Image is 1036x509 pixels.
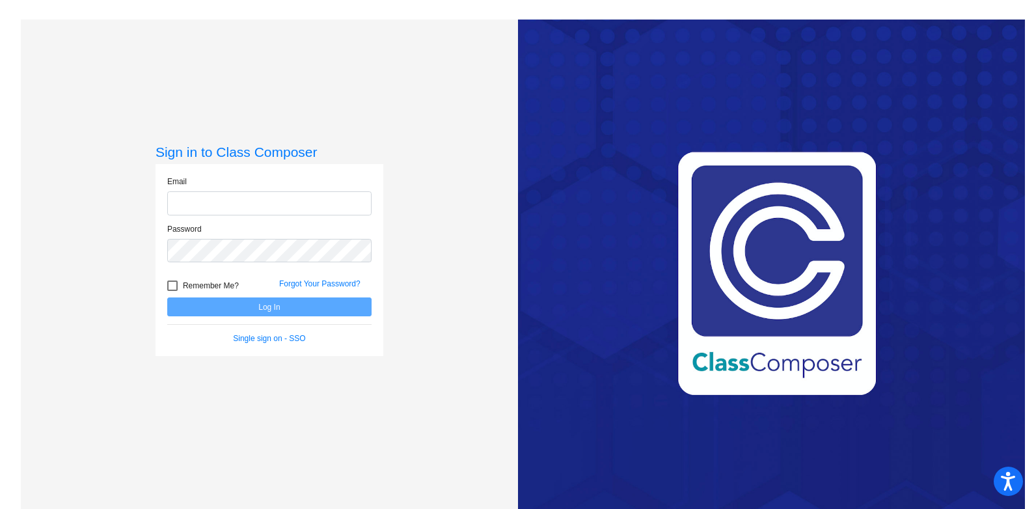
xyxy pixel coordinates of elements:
[183,278,239,294] span: Remember Me?
[167,297,372,316] button: Log In
[156,144,383,160] h3: Sign in to Class Composer
[279,279,361,288] a: Forgot Your Password?
[167,223,202,235] label: Password
[233,334,305,343] a: Single sign on - SSO
[167,176,187,187] label: Email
